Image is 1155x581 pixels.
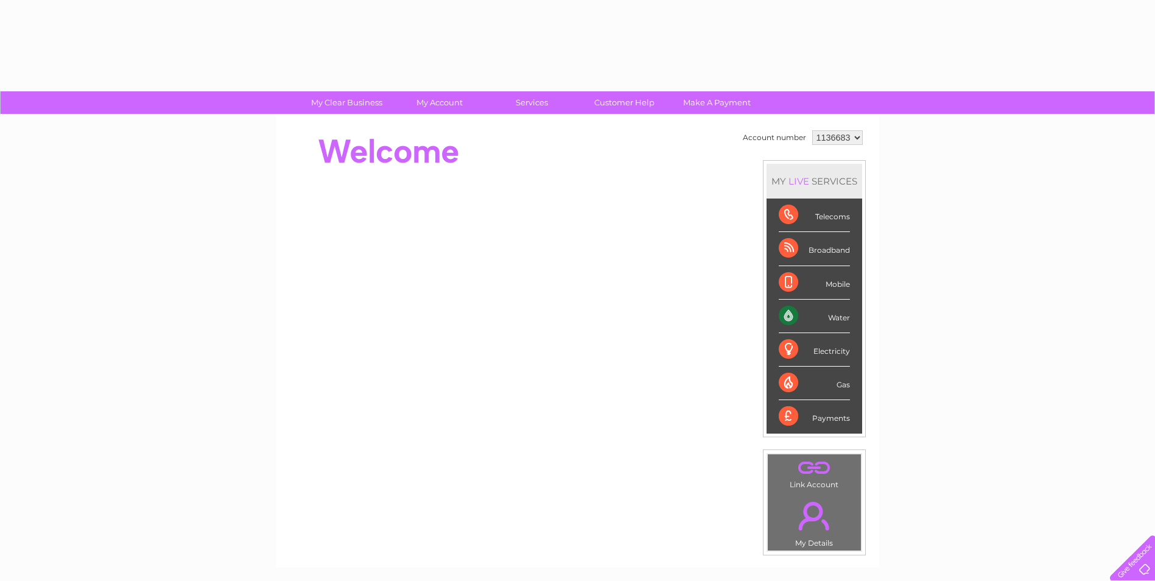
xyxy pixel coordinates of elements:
td: Account number [740,127,809,148]
div: Broadband [779,232,850,266]
div: Gas [779,367,850,400]
a: . [771,457,858,479]
div: Water [779,300,850,333]
div: Mobile [779,266,850,300]
div: Telecoms [779,199,850,232]
a: . [771,495,858,537]
div: MY SERVICES [767,164,862,199]
a: Services [482,91,582,114]
div: Payments [779,400,850,433]
td: My Details [767,491,862,551]
div: Electricity [779,333,850,367]
a: Customer Help [574,91,675,114]
a: Make A Payment [667,91,767,114]
a: My Account [389,91,490,114]
a: My Clear Business [297,91,397,114]
td: Link Account [767,454,862,492]
div: LIVE [786,175,812,187]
